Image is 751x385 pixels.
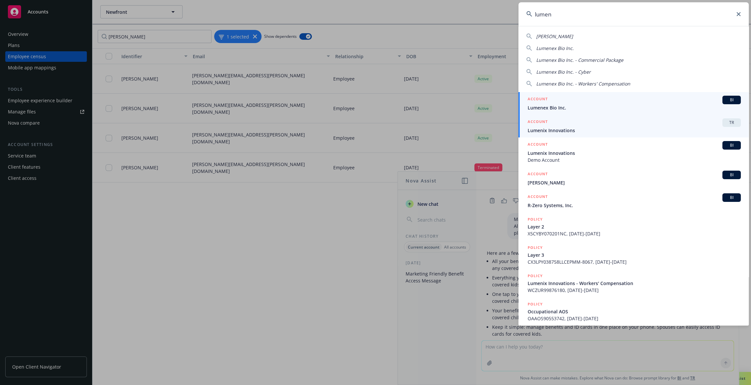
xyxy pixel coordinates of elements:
[528,287,741,294] span: WCZUR99876180, [DATE]-[DATE]
[518,92,749,115] a: ACCOUNTBILumenex Bio Inc.
[536,81,630,87] span: Lumenex Bio Inc. - Workers' Compensation
[518,190,749,212] a: ACCOUNTBIR-Zero Systems, Inc.
[528,308,741,315] span: Occupational AOS
[528,252,741,258] span: Layer 3
[725,120,738,126] span: TR
[518,297,749,325] a: POLICYOccupational AOSOAAOS90553742, [DATE]-[DATE]
[528,96,548,104] h5: ACCOUNT
[528,118,548,126] h5: ACCOUNT
[528,244,543,251] h5: POLICY
[725,172,738,178] span: BI
[528,104,741,111] span: Lumenex Bio Inc.
[528,223,741,230] span: Layer 2
[528,216,543,223] h5: POLICY
[528,193,548,201] h5: ACCOUNT
[528,156,741,163] span: Demo Account
[536,33,573,39] span: [PERSON_NAME]
[528,315,741,322] span: OAAOS90553742, [DATE]-[DATE]
[528,141,548,149] h5: ACCOUNT
[725,97,738,103] span: BI
[518,137,749,167] a: ACCOUNTBILumenix InnovationsDemo Account
[518,212,749,241] a: POLICYLayer 2X5CYBY070201NC, [DATE]-[DATE]
[536,69,591,75] span: Lumenex Bio Inc. - Cyber
[528,301,543,307] h5: POLICY
[536,57,623,63] span: Lumenex Bio Inc. - Commercial Package
[528,273,543,279] h5: POLICY
[528,127,741,134] span: Lumenix Innovations
[536,45,574,51] span: Lumenex Bio Inc.
[528,179,741,186] span: [PERSON_NAME]
[518,115,749,137] a: ACCOUNTTRLumenix Innovations
[528,230,741,237] span: X5CYBY070201NC, [DATE]-[DATE]
[528,202,741,209] span: R-Zero Systems, Inc.
[528,258,741,265] span: CX3LPY038758LLCEPMM-8067, [DATE]-[DATE]
[725,142,738,148] span: BI
[725,195,738,201] span: BI
[518,2,749,26] input: Search...
[528,280,741,287] span: Lumenix Innovations - Workers' Compensation
[518,167,749,190] a: ACCOUNTBI[PERSON_NAME]
[528,150,741,156] span: Lumenix Innovations
[528,171,548,179] h5: ACCOUNT
[518,269,749,297] a: POLICYLumenix Innovations - Workers' CompensationWCZUR99876180, [DATE]-[DATE]
[518,241,749,269] a: POLICYLayer 3CX3LPY038758LLCEPMM-8067, [DATE]-[DATE]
